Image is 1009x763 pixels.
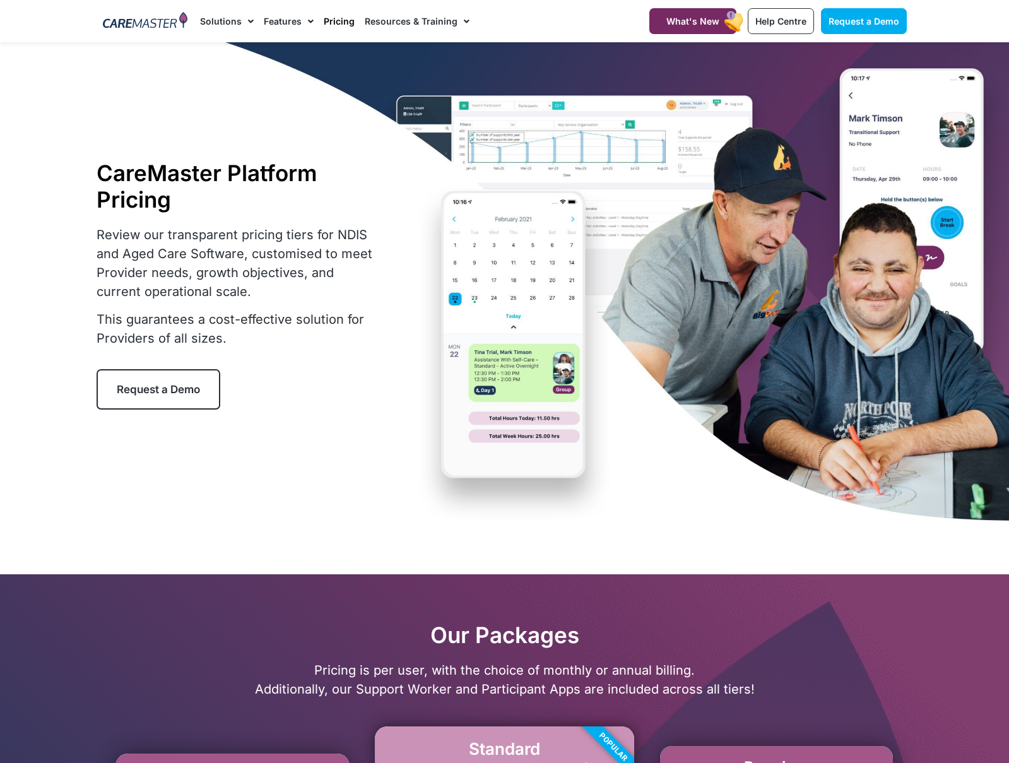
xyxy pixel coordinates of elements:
[821,8,907,34] a: Request a Demo
[829,16,899,27] span: Request a Demo
[117,383,200,396] span: Request a Demo
[103,12,188,31] img: CareMaster Logo
[649,8,736,34] a: What's New
[755,16,806,27] span: Help Centre
[97,310,381,348] p: This guarantees a cost-effective solution for Providers of all sizes.
[97,225,381,301] p: Review our transparent pricing tiers for NDIS and Aged Care Software, customised to meet Provider...
[666,16,719,27] span: What's New
[97,622,913,648] h2: Our Packages
[97,369,220,410] a: Request a Demo
[387,739,622,759] h2: Standard
[748,8,814,34] a: Help Centre
[97,661,913,699] p: Pricing is per user, with the choice of monthly or annual billing. Additionally, our Support Work...
[97,160,381,213] h1: CareMaster Platform Pricing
